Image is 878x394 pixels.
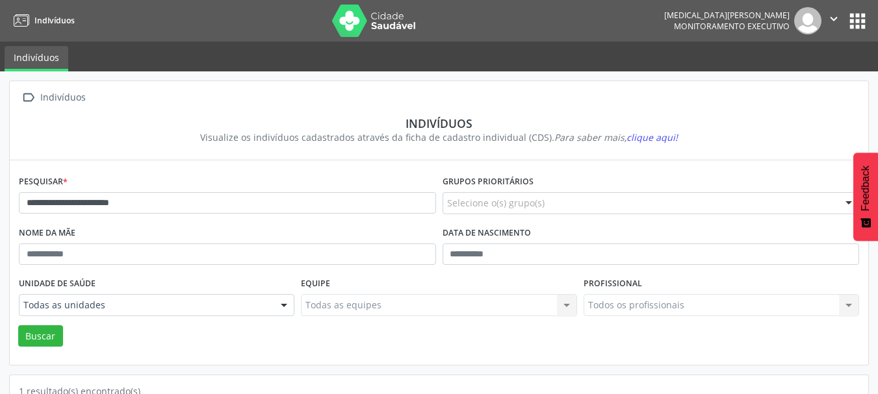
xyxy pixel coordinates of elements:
[18,325,63,347] button: Buscar
[19,223,75,243] label: Nome da mãe
[23,299,268,312] span: Todas as unidades
[19,172,68,192] label: Pesquisar
[443,172,534,192] label: Grupos prioritários
[19,88,38,107] i: 
[34,15,75,26] span: Indivíduos
[38,88,88,107] div: Indivíduos
[28,116,850,130] div: Indivíduos
[28,130,850,144] div: Visualize os indivíduos cadastrados através da ficha de cadastro individual (CDS).
[827,12,841,26] i: 
[443,223,531,243] label: Data de nascimento
[860,166,872,211] span: Feedback
[584,274,642,294] label: Profissional
[846,10,869,32] button: apps
[447,196,545,210] span: Selecione o(s) grupo(s)
[794,7,821,34] img: img
[19,88,88,107] a:  Indivíduos
[9,10,75,31] a: Indivíduos
[5,46,68,71] a: Indivíduos
[554,131,678,143] i: Para saber mais,
[821,7,846,34] button: 
[664,10,790,21] div: [MEDICAL_DATA][PERSON_NAME]
[853,153,878,241] button: Feedback - Mostrar pesquisa
[674,21,790,32] span: Monitoramento Executivo
[19,274,96,294] label: Unidade de saúde
[301,274,330,294] label: Equipe
[626,131,678,143] span: clique aqui!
